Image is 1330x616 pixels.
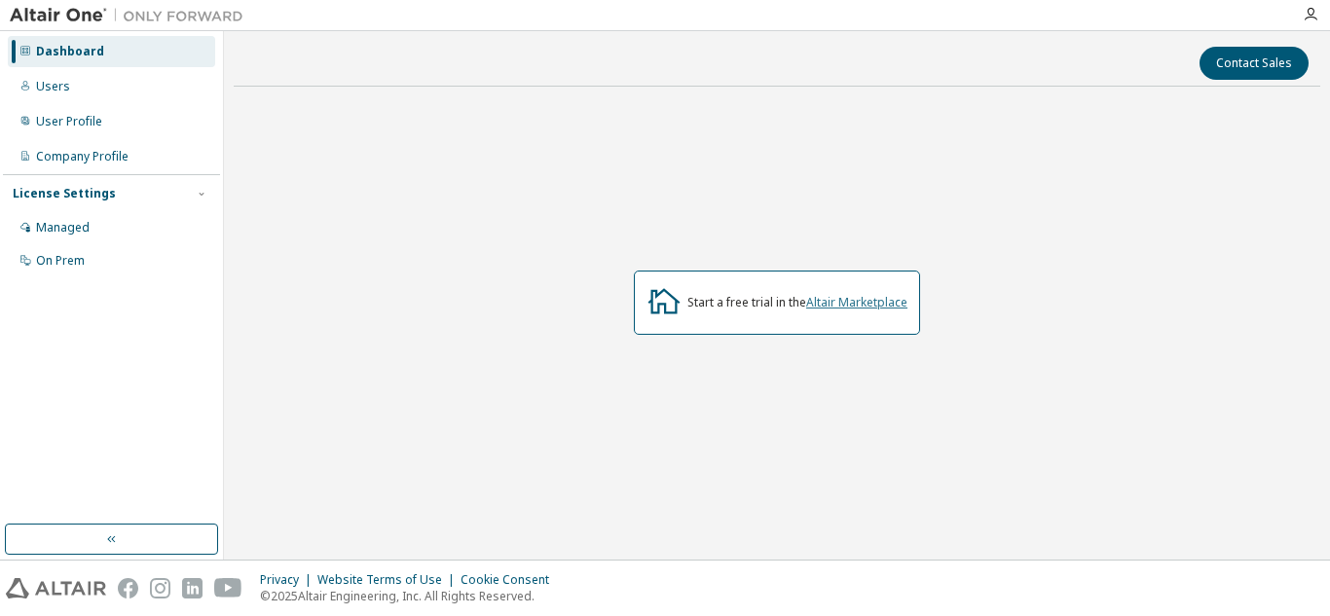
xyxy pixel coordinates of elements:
[36,253,85,269] div: On Prem
[6,578,106,598] img: altair_logo.svg
[118,578,138,598] img: facebook.svg
[1200,47,1309,80] button: Contact Sales
[461,572,561,588] div: Cookie Consent
[150,578,170,598] img: instagram.svg
[13,186,116,201] div: License Settings
[36,149,129,164] div: Company Profile
[36,220,90,236] div: Managed
[36,114,102,129] div: User Profile
[260,588,561,604] p: © 2025 Altair Engineering, Inc. All Rights Reserved.
[36,79,70,94] div: Users
[214,578,242,598] img: youtube.svg
[317,572,461,588] div: Website Terms of Use
[36,44,104,59] div: Dashboard
[260,572,317,588] div: Privacy
[687,295,907,310] div: Start a free trial in the
[806,294,907,310] a: Altair Marketplace
[10,6,253,25] img: Altair One
[182,578,203,598] img: linkedin.svg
